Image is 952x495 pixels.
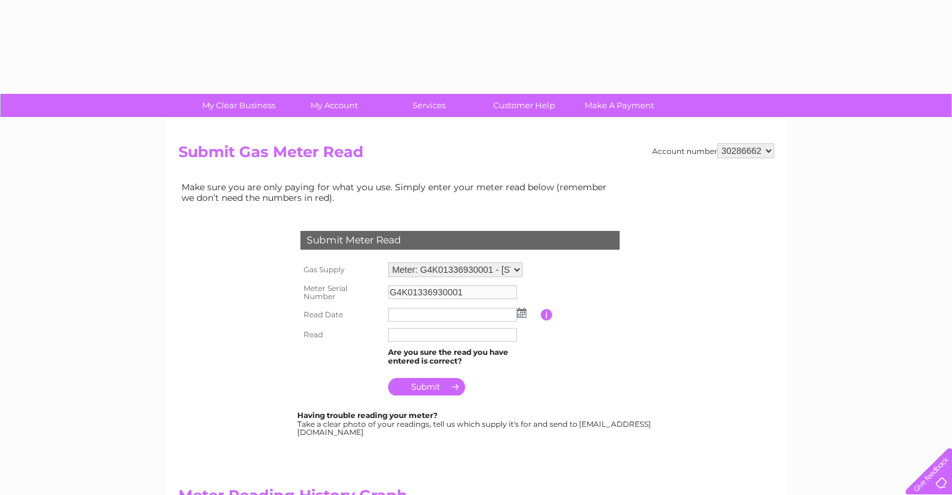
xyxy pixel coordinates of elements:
[568,94,671,117] a: Make A Payment
[385,345,541,369] td: Are you sure the read you have entered is correct?
[297,411,438,420] b: Having trouble reading your meter?
[297,280,385,305] th: Meter Serial Number
[388,378,465,395] input: Submit
[473,94,576,117] a: Customer Help
[297,411,653,437] div: Take a clear photo of your readings, tell us which supply it's for and send to [EMAIL_ADDRESS][DO...
[282,94,386,117] a: My Account
[178,143,774,167] h2: Submit Gas Meter Read
[178,179,617,205] td: Make sure you are only paying for what you use. Simply enter your meter read below (remember we d...
[300,231,620,250] div: Submit Meter Read
[297,325,385,345] th: Read
[187,94,290,117] a: My Clear Business
[541,309,553,320] input: Information
[297,305,385,325] th: Read Date
[297,259,385,280] th: Gas Supply
[652,143,774,158] div: Account number
[377,94,481,117] a: Services
[517,308,526,318] img: ...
